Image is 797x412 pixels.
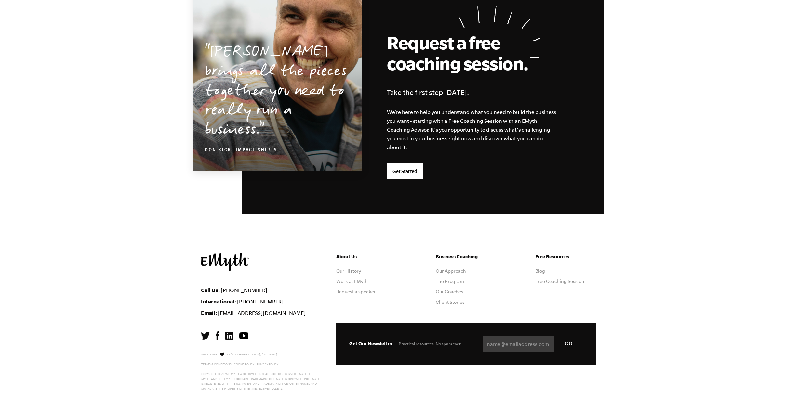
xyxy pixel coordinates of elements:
h2: Request a free coaching session. [387,32,533,74]
a: Privacy Policy [257,363,278,366]
iframe: Chat Widget [764,381,797,412]
p: We’re here to help you understand what you need to build the business you want - starting with a ... [387,108,557,152]
strong: International: [201,298,236,304]
h5: Free Resources [535,253,596,261]
p: [PERSON_NAME] brings all the pieces together you need to really run a business. [205,43,350,141]
a: Request a speaker [336,289,376,294]
input: name@emailaddress.com [483,336,583,352]
a: Our Coaches [436,289,463,294]
a: Client Stories [436,300,465,305]
a: Work at EMyth [336,279,368,284]
span: Practical resources. No spam ever. [399,341,461,346]
a: [PHONE_NUMBER] [237,299,284,304]
a: Free Coaching Session [535,279,584,284]
strong: Email: [201,310,217,316]
cite: Don Kick, Impact Shirts [205,148,277,153]
img: YouTube [239,332,248,339]
a: Cookie Policy [234,363,254,366]
strong: Call Us: [201,287,220,293]
a: The Program [436,279,464,284]
img: Love [220,352,224,356]
p: Made with in [GEOGRAPHIC_DATA], [US_STATE]. Copyright © 2025 E-Myth Worldwide, Inc. All rights re... [201,351,321,391]
a: Our Approach [436,268,466,274]
input: GO [554,336,583,352]
a: Get Started [387,163,423,179]
div: Chat-Widget [764,381,797,412]
span: Get Our Newsletter [349,341,392,346]
a: [EMAIL_ADDRESS][DOMAIN_NAME] [218,310,306,316]
img: Facebook [216,331,219,340]
h5: Business Coaching [436,253,497,261]
img: Twitter [201,332,210,340]
img: EMyth [201,253,249,271]
a: [PHONE_NUMBER] [221,287,267,293]
a: Terms & Conditions [201,363,232,366]
img: LinkedIn [225,332,233,340]
a: Blog [535,268,545,274]
h5: About Us [336,253,397,261]
h4: Take the first step [DATE]. [387,86,569,98]
a: Our History [336,268,361,274]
